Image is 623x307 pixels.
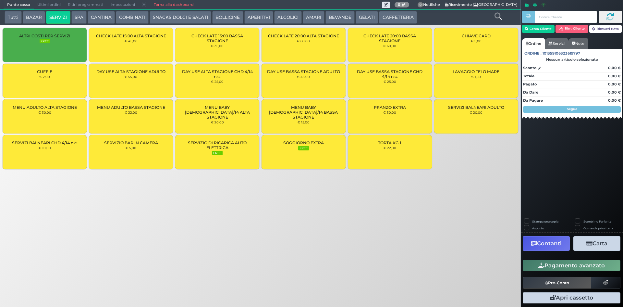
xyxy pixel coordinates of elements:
[523,65,536,71] strong: Sconto
[453,69,499,74] span: LAVAGGIO TELO MARE
[524,51,542,56] span: Ordine :
[150,0,197,9] a: Torna alla dashboard
[532,226,544,230] label: Asporto
[532,219,558,224] label: Stampa una copia
[34,0,64,9] span: Ultimi ordini
[212,151,222,155] small: FREE
[116,11,149,24] button: COMBINATI
[470,110,483,114] small: € 20,00
[297,39,310,43] small: € 80,00
[543,51,580,56] span: 101359106323619797
[384,80,396,83] small: € 25,00
[37,69,52,74] span: CUFFIE
[378,140,401,145] span: TORTA KG 1
[283,140,324,145] span: SOGGIORNO EXTRA
[471,39,482,43] small: € 5,00
[398,2,400,7] b: 0
[608,66,621,70] strong: 0,00 €
[568,38,588,49] a: Note
[523,90,538,95] strong: Da Dare
[418,2,423,8] span: 0
[125,110,137,114] small: € 22,00
[535,11,597,23] input: Codice Cliente
[13,105,77,110] span: MENU ADULTO ALTA STAGIONE
[211,120,224,124] small: € 20,00
[181,140,254,150] span: SERVIZIO DI RICARICA AUTO ELETTRICA
[211,44,224,48] small: € 35,00
[267,105,340,120] span: MENU BABY [DEMOGRAPHIC_DATA]/14 BASSA STAGIONE
[523,260,620,271] button: Pagamento avanzato
[212,11,243,24] button: BOLLICINE
[211,80,224,83] small: € 25,00
[522,38,545,49] a: Ordine
[268,33,339,38] span: CHECK LATE 20:00 ALTA STAGIONE
[325,11,355,24] button: BEVANDE
[126,146,136,150] small: € 5,00
[471,75,481,79] small: € 1,50
[40,39,50,43] small: FREE
[522,25,555,33] button: Cerca Cliente
[545,38,568,49] a: Servizi
[353,69,426,79] span: DAY USE BASSA STAGIONE CHD 4/14 n.c.
[448,105,504,110] span: SERVIZI BALNEARI ADULTO
[523,82,537,86] strong: Pagato
[23,11,45,24] button: BAZAR
[383,110,396,114] small: € 50,00
[97,105,165,110] span: MENU ADULTO BASSA STAGIONE
[88,11,115,24] button: CANTINA
[267,69,340,74] span: DAY USE BASSA STAGIONE ADULTO
[608,90,621,95] strong: 0,00 €
[298,120,310,124] small: € 15,00
[5,11,22,24] button: Tutti
[96,69,165,74] span: DAY USE ALTA STAGIONE ADULTO
[96,33,166,38] span: CHECK LATE 15:00 ALTA STAGIONE
[522,57,622,62] div: Nessun articolo selezionato
[107,0,139,9] span: Impostazioni
[125,75,137,79] small: € 55,00
[462,33,491,38] span: CHIAVE CARD
[608,98,621,103] strong: 0,00 €
[608,74,621,78] strong: 0,00 €
[583,226,613,230] label: Comanda prioritaria
[583,219,611,224] label: Scontrino Parlante
[181,33,254,43] span: CHECK LATE 15:00 BASSA STAGIONE
[39,75,50,79] small: € 2,00
[573,236,620,251] button: Carta
[523,98,543,103] strong: Da Pagare
[374,105,406,110] span: PRANZO EXTRA
[589,25,622,33] button: Rimuovi tutto
[64,0,107,9] span: Ritiri programmati
[244,11,273,24] button: APERITIVI
[523,292,620,303] button: Apri cassetto
[71,11,87,24] button: SPA
[356,11,378,24] button: GELATI
[353,33,426,43] span: CHECK LATE 20:00 BASSA STAGIONE
[150,11,211,24] button: SNACKS DOLCI E SALATI
[384,146,396,150] small: € 22,00
[298,146,309,150] small: FREE
[46,11,70,24] button: SERVIZI
[556,25,588,33] button: Rim. Cliente
[181,69,254,79] span: DAY USE ALTA STAGIONE CHD 4/14 n.c.
[104,140,158,145] span: SERVIZIO BAR IN CAMERA
[19,33,70,38] span: ALTRI COSTI PER SERVIZI
[608,82,621,86] strong: 0,00 €
[274,11,302,24] button: ALCOLICI
[4,0,34,9] span: Punto cassa
[12,140,78,145] span: SERVIZI BALNEARI CHD 4/14 n.c.
[523,277,592,288] button: Pre-Conto
[523,236,570,251] button: Contanti
[523,74,534,78] strong: Totale
[303,11,324,24] button: AMARI
[383,44,396,48] small: € 60,00
[39,146,51,150] small: € 10,00
[125,39,138,43] small: € 45,00
[379,11,417,24] button: CAFFETTERIA
[38,110,51,114] small: € 30,00
[181,105,254,120] span: MENU BABY [DEMOGRAPHIC_DATA]/14 ALTA STAGIONE
[297,75,310,79] small: € 45,00
[567,107,577,111] strong: Segue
